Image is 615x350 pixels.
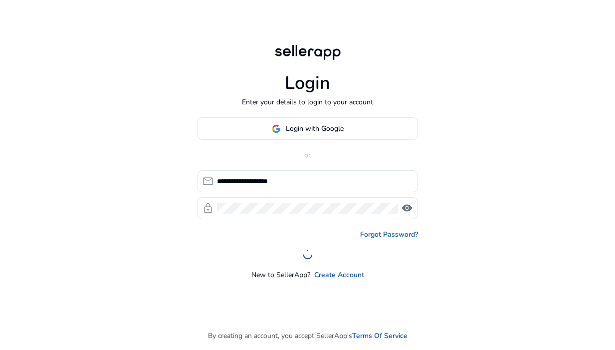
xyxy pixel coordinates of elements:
p: New to SellerApp? [251,270,310,280]
a: Create Account [314,270,364,280]
span: mail [202,175,214,187]
p: Enter your details to login to your account [242,97,373,107]
span: lock [202,202,214,214]
img: google-logo.svg [272,124,281,133]
a: Terms Of Service [352,331,408,341]
a: Forgot Password? [360,229,418,240]
p: or [197,150,418,160]
span: Login with Google [286,123,344,134]
h1: Login [285,72,330,94]
button: Login with Google [197,117,418,140]
span: visibility [401,202,413,214]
